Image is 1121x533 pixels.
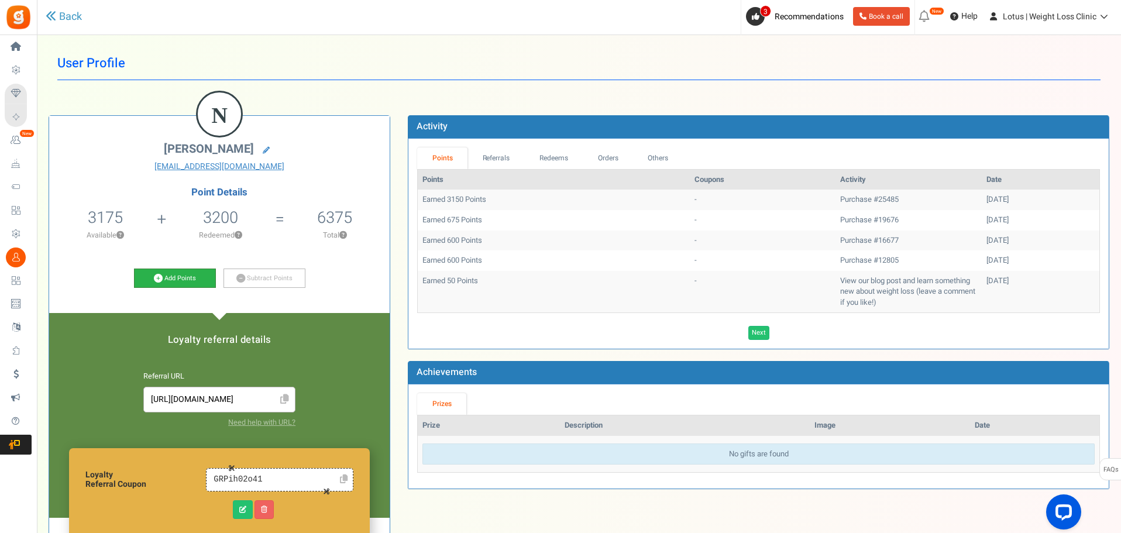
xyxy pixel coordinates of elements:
td: Purchase #16677 [835,231,982,251]
h6: Referral URL [143,373,295,381]
span: Lotus | Weight Loss Clinic [1003,11,1096,23]
th: Description [560,415,810,436]
th: Image [810,415,970,436]
h6: Loyalty Referral Coupon [85,470,206,489]
span: 3 [760,5,771,17]
span: Recommendations [775,11,844,23]
h5: Loyalty referral details [61,335,378,345]
em: New [929,7,944,15]
a: Need help with URL? [228,417,295,428]
td: Earned 600 Points [418,231,690,251]
figcaption: N [198,92,241,138]
button: ? [235,232,242,239]
td: Purchase #19676 [835,210,982,231]
span: 3175 [88,206,123,229]
b: Activity [417,119,448,133]
p: Redeemed [167,230,274,240]
p: Total [286,230,384,240]
button: ? [339,232,347,239]
th: Date [982,170,1099,190]
a: Help [945,7,982,26]
a: Subtract Points [223,269,305,288]
td: View our blog post and learn something new about weight loss (leave a comment if you like!) [835,271,982,313]
th: Prize [418,415,559,436]
div: [DATE] [986,194,1095,205]
b: Achievements [417,365,477,379]
a: Others [633,147,683,169]
p: Available [55,230,156,240]
a: Points [417,147,467,169]
td: - [690,250,835,271]
td: - [690,190,835,210]
h5: 6375 [317,209,352,226]
a: Add Points [134,269,216,288]
td: Earned 50 Points [418,271,690,313]
a: Click to Copy [335,470,352,489]
a: Prizes [417,393,466,415]
td: Purchase #25485 [835,190,982,210]
div: No gifts are found [422,443,1095,465]
button: ? [116,232,124,239]
td: - [690,210,835,231]
div: [DATE] [986,235,1095,246]
span: Click to Copy [275,390,294,410]
th: Activity [835,170,982,190]
th: Date [970,415,1099,436]
td: - [690,271,835,313]
td: Purchase #12805 [835,250,982,271]
td: Earned 675 Points [418,210,690,231]
div: [DATE] [986,276,1095,287]
h5: 3200 [203,209,238,226]
a: New [5,130,32,150]
a: [EMAIL_ADDRESS][DOMAIN_NAME] [58,161,381,173]
span: Help [958,11,978,22]
h4: Point Details [49,187,390,198]
img: Gratisfaction [5,4,32,30]
div: [DATE] [986,215,1095,226]
h1: User Profile [57,47,1101,80]
a: Redeems [525,147,583,169]
th: Coupons [690,170,835,190]
div: [DATE] [986,255,1095,266]
a: Orders [583,147,633,169]
em: New [19,129,35,137]
span: FAQs [1103,459,1119,481]
td: Earned 600 Points [418,250,690,271]
a: Referrals [467,147,525,169]
td: Earned 3150 Points [418,190,690,210]
a: Next [748,326,769,340]
a: 3 Recommendations [746,7,848,26]
a: Book a call [853,7,910,26]
span: [PERSON_NAME] [164,140,254,157]
th: Points [418,170,690,190]
td: - [690,231,835,251]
